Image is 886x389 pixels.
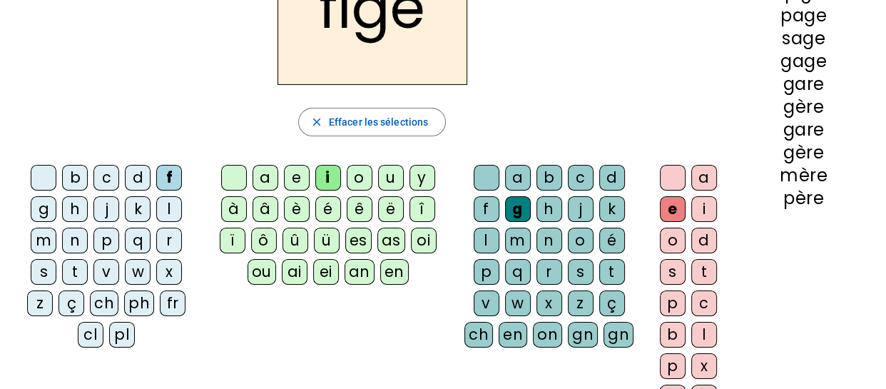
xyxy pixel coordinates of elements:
div: oi [411,228,437,253]
div: ch [90,291,118,316]
div: w [505,291,531,316]
div: gn [604,322,633,348]
div: é [599,228,625,253]
div: ü [314,228,340,253]
div: q [125,228,151,253]
div: g [31,196,56,222]
div: v [474,291,499,316]
div: en [499,322,527,348]
div: s [568,259,594,285]
div: fr [160,291,185,316]
div: d [691,228,717,253]
div: z [568,291,594,316]
div: q [505,259,531,285]
div: a [253,165,278,191]
div: g [505,196,531,222]
div: l [474,228,499,253]
div: ch [464,322,493,348]
div: f [156,165,182,191]
div: n [536,228,562,253]
div: ou [248,259,276,285]
div: ê [347,196,372,222]
div: d [125,165,151,191]
button: Effacer les sélections [298,108,446,136]
div: es [345,228,372,253]
div: ô [251,228,277,253]
div: an [345,259,375,285]
div: n [62,228,88,253]
div: mère [744,167,863,184]
div: ai [282,259,307,285]
div: o [660,228,686,253]
div: û [282,228,308,253]
div: o [568,228,594,253]
div: c [568,165,594,191]
div: â [253,196,278,222]
div: m [31,228,56,253]
div: en [380,259,409,285]
div: gn [568,322,598,348]
div: l [691,322,717,348]
div: p [660,353,686,379]
div: é [315,196,341,222]
div: on [533,322,562,348]
div: m [505,228,531,253]
div: f [474,196,499,222]
div: ei [313,259,339,285]
div: gare [744,121,863,138]
div: ç [58,291,84,316]
div: j [568,196,594,222]
div: gère [744,144,863,161]
div: b [62,165,88,191]
div: cl [78,322,103,348]
div: h [62,196,88,222]
div: t [691,259,717,285]
div: r [536,259,562,285]
div: s [660,259,686,285]
div: a [505,165,531,191]
div: k [125,196,151,222]
span: Effacer les sélections [329,113,428,131]
div: père [744,190,863,207]
div: sage [744,30,863,47]
div: page [744,7,863,24]
div: x [536,291,562,316]
div: y [409,165,435,191]
div: b [536,165,562,191]
div: z [27,291,53,316]
div: p [660,291,686,316]
div: gage [744,53,863,70]
div: x [156,259,182,285]
div: o [347,165,372,191]
mat-icon: close [310,116,323,128]
div: l [156,196,182,222]
div: b [660,322,686,348]
div: d [599,165,625,191]
div: à [221,196,247,222]
div: c [93,165,119,191]
div: ç [599,291,625,316]
div: k [599,196,625,222]
div: t [599,259,625,285]
div: r [156,228,182,253]
div: p [474,259,499,285]
div: j [93,196,119,222]
div: i [691,196,717,222]
div: as [377,228,405,253]
div: u [378,165,404,191]
div: gère [744,98,863,116]
div: ë [378,196,404,222]
div: a [691,165,717,191]
div: ï [220,228,245,253]
div: t [62,259,88,285]
div: h [536,196,562,222]
div: e [660,196,686,222]
div: gare [744,76,863,93]
div: e [284,165,310,191]
div: v [93,259,119,285]
div: x [691,353,717,379]
div: s [31,259,56,285]
div: c [691,291,717,316]
div: î [409,196,435,222]
div: è [284,196,310,222]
